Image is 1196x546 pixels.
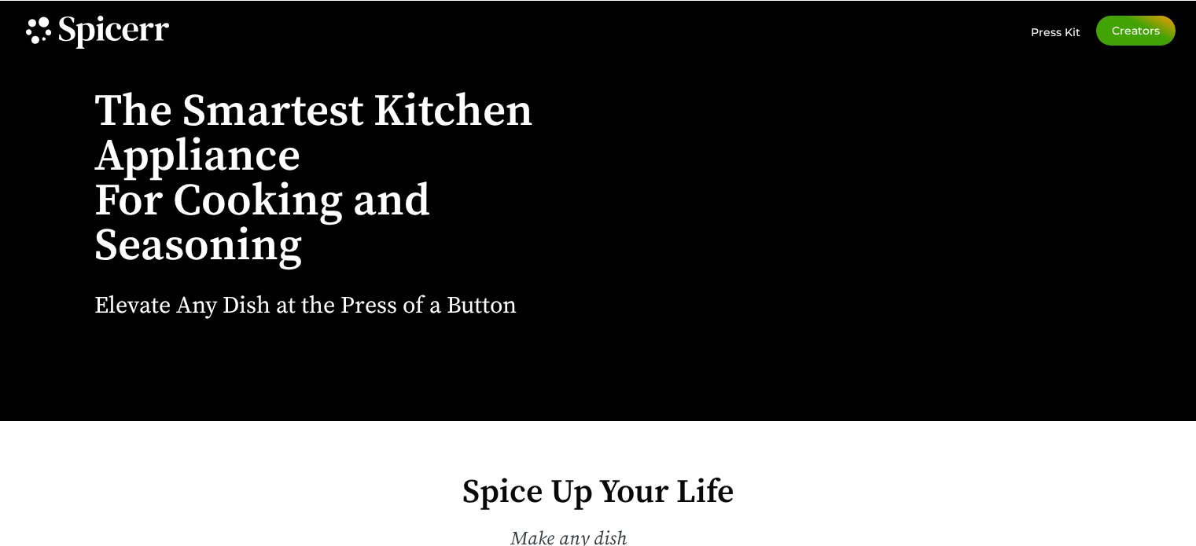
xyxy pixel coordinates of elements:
[1112,25,1160,36] span: Creators
[1096,16,1176,46] a: Creators
[1031,25,1080,39] span: Press Kit
[1031,16,1080,39] a: Press Kit
[94,90,552,269] h1: The Smartest Kitchen Appliance For Cooking and Seasoning
[94,294,517,317] h2: Elevate Any Dish at the Press of a Button
[87,476,1110,509] h2: Spice Up Your Life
